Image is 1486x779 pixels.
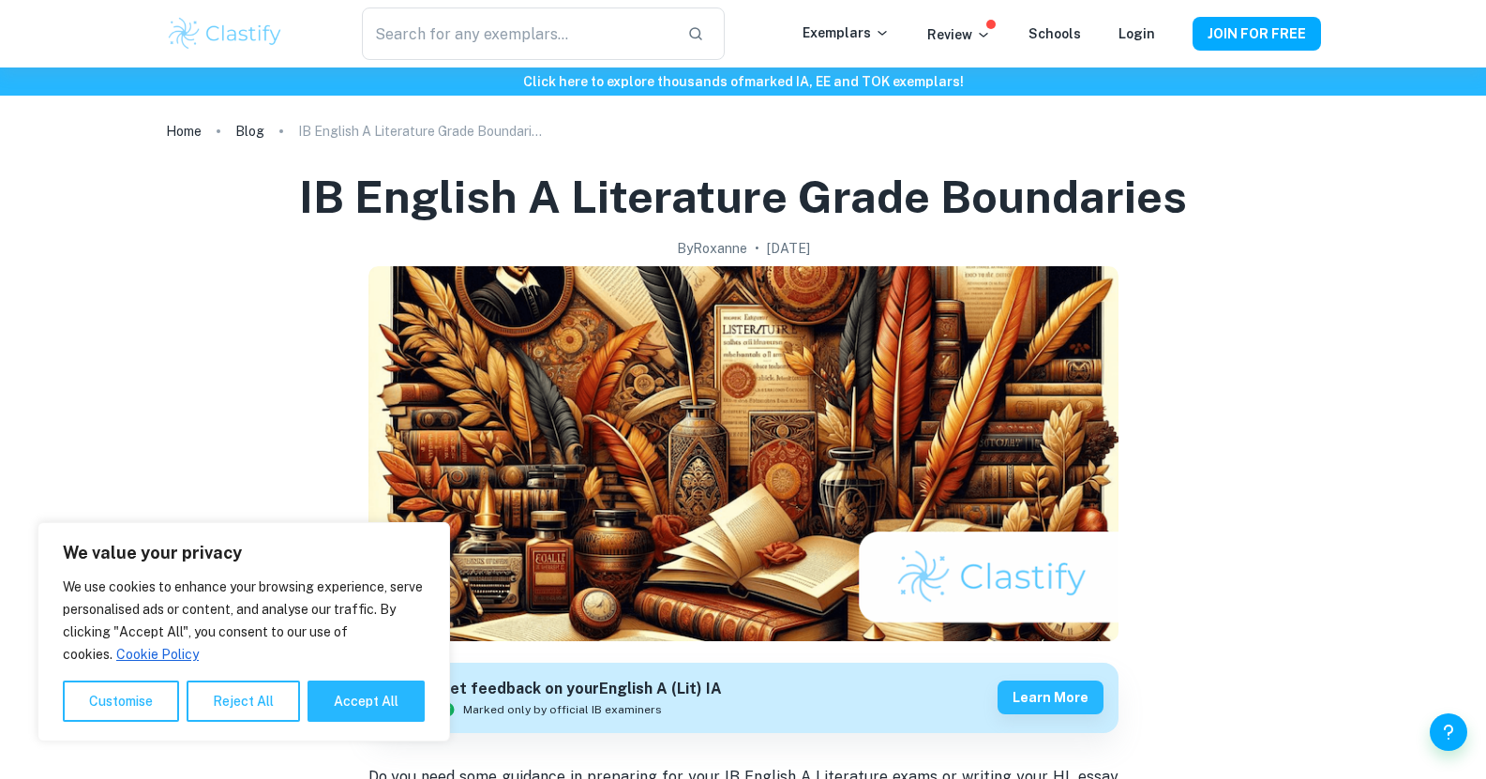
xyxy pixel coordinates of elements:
h6: Get feedback on your English A (Lit) IA [439,678,722,701]
button: JOIN FOR FREE [1193,17,1321,51]
a: Home [166,118,202,144]
a: Blog [235,118,264,144]
button: Accept All [308,681,425,722]
button: Learn more [998,681,1103,714]
button: Customise [63,681,179,722]
a: Login [1118,26,1155,41]
p: • [755,238,759,259]
a: Schools [1028,26,1081,41]
h6: Click here to explore thousands of marked IA, EE and TOK exemplars ! [4,71,1482,92]
p: IB English A Literature Grade Boundaries [298,121,542,142]
a: Get feedback on yourEnglish A (Lit) IAMarked only by official IB examinersLearn more [368,663,1118,733]
div: We value your privacy [38,522,450,742]
input: Search for any exemplars... [362,7,671,60]
p: We value your privacy [63,542,425,564]
p: Review [927,24,991,45]
button: Help and Feedback [1430,713,1467,751]
h1: IB English A Literature Grade Boundaries [299,167,1187,227]
h2: [DATE] [767,238,810,259]
button: Reject All [187,681,300,722]
img: Clastify logo [166,15,285,52]
span: Marked only by official IB examiners [463,701,662,718]
h2: By Roxanne [677,238,747,259]
img: IB English A Literature Grade Boundaries cover image [368,266,1118,641]
p: Exemplars [803,22,890,43]
p: We use cookies to enhance your browsing experience, serve personalised ads or content, and analys... [63,576,425,666]
a: Cookie Policy [115,646,200,663]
